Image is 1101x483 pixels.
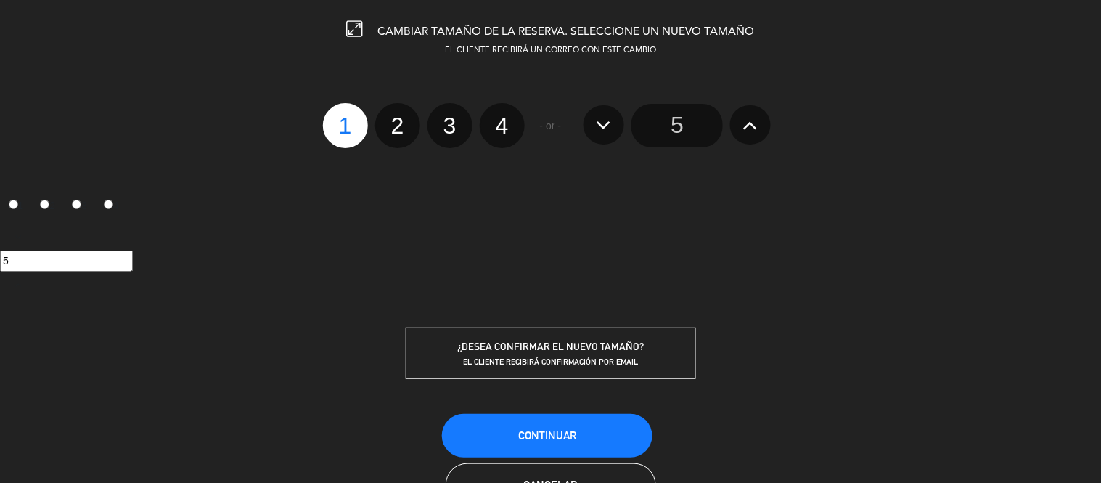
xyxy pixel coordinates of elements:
label: 2 [32,194,64,219]
input: 1 [9,200,18,209]
span: EL CLIENTE RECIBIRÁ CONFIRMACIÓN POR EMAIL [463,357,638,367]
span: CAMBIAR TAMAÑO DE LA RESERVA. SELECCIONE UN NUEVO TAMAÑO [378,26,755,38]
input: 4 [104,200,113,209]
label: 4 [95,194,127,219]
button: Continuar [442,414,652,458]
label: 4 [480,103,525,148]
label: 3 [427,103,472,148]
label: 3 [64,194,96,219]
input: 3 [72,200,81,209]
input: 2 [40,200,49,209]
span: EL CLIENTE RECIBIRÁ UN CORREO CON ESTE CAMBIO [445,46,656,54]
label: 2 [375,103,420,148]
label: 1 [323,103,368,148]
span: ¿DESEA CONFIRMAR EL NUEVO TAMAÑO? [457,341,644,352]
span: Continuar [518,429,576,442]
span: - or - [540,118,562,134]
